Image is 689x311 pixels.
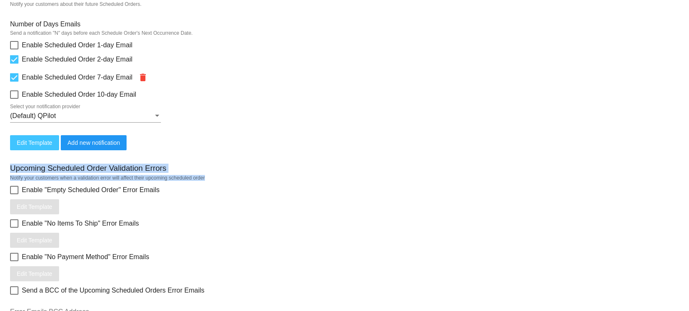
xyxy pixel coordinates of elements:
button: Edit Template [10,266,59,281]
span: Enable "No Items To Ship" Error Emails [22,218,139,229]
h4: Number of Days Emails [10,21,80,28]
span: (Default) QPilot [10,112,56,119]
span: Add new notification [67,139,120,146]
span: Enable Scheduled Order 10-day Email [22,90,136,100]
h3: Upcoming Scheduled Order Validation Errors [10,164,166,173]
button: Edit Template [10,135,59,150]
span: Edit Template [17,139,52,146]
mat-hint: Notify your customers about their future Scheduled Orders. [10,1,679,7]
button: Add new notification [61,135,127,150]
button: Edit Template [10,199,59,214]
span: Edit Template [17,237,52,244]
span: Send a BCC of the Upcoming Scheduled Orders Error Emails [22,285,205,296]
span: Enable Scheduled Order 7-day Email [22,72,132,82]
mat-icon: delete [138,72,148,82]
span: Edit Template [17,270,52,277]
span: Enable Scheduled Order 2-day Email [22,54,132,64]
span: Edit Template [17,203,52,210]
span: Enable "Empty Scheduled Order" Error Emails [22,185,160,195]
mat-hint: Send a notification "N" days before each Schedule Order's Next Occurrence Date. [10,30,679,36]
mat-hint: Notify your customers when a validation error will affect their upcoming scheduled order [10,175,679,181]
span: Enable Scheduled Order 1-day Email [22,40,132,50]
span: Enable "No Payment Method" Error Emails [22,252,149,262]
button: Edit Template [10,233,59,248]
